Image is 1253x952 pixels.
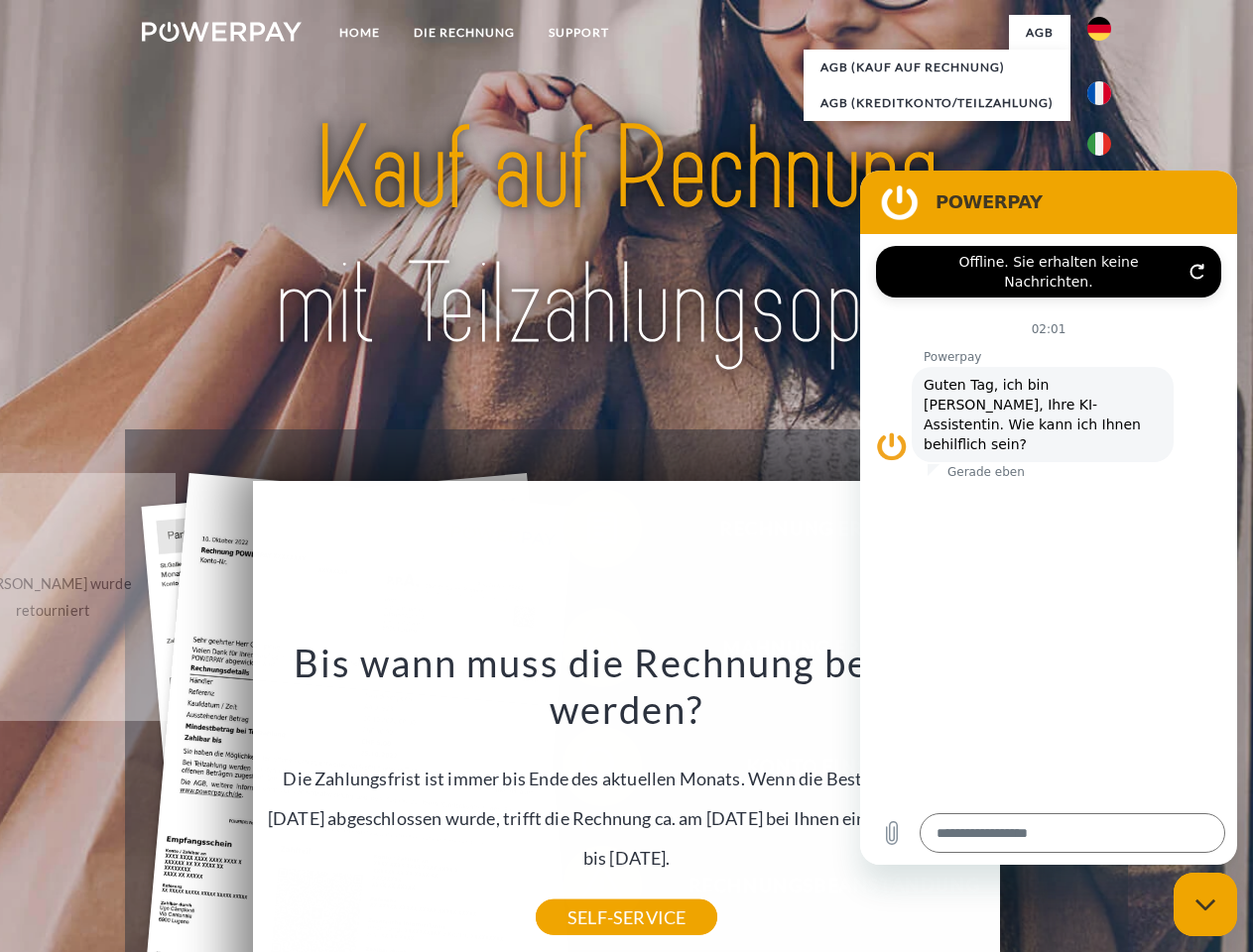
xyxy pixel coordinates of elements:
[804,85,1070,121] a: AGB (Kreditkonto/Teilzahlung)
[189,95,1064,380] img: title-powerpay_de.svg
[1087,17,1111,41] img: de
[142,22,302,42] img: logo-powerpay-white.svg
[860,171,1237,865] iframe: Messaging-Fenster
[1174,873,1237,936] iframe: Schaltfläche zum Öffnen des Messaging-Fensters; Konversation läuft
[1087,132,1111,156] img: it
[1087,81,1111,105] img: fr
[532,15,626,51] a: SUPPORT
[322,15,397,51] a: Home
[536,899,717,935] a: SELF-SERVICE
[397,15,532,51] a: DIE RECHNUNG
[1009,15,1070,51] a: agb
[265,639,989,734] h3: Bis wann muss die Rechnung bezahlt werden?
[265,639,989,917] div: Die Zahlungsfrist ist immer bis Ende des aktuellen Monats. Wenn die Bestellung z.B. am [DATE] abg...
[804,50,1070,85] a: AGB (Kauf auf Rechnung)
